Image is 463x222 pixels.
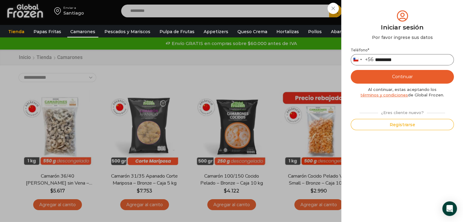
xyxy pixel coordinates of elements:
[351,54,374,65] button: Selected country
[351,23,454,32] div: Iniciar sesión
[351,119,454,130] button: Registrarse
[101,26,153,37] a: Pescados y Mariscos
[67,26,98,37] a: Camarones
[356,108,448,116] div: ¿Eres cliente nuevo?
[351,34,454,40] div: Por favor ingrese sus datos
[30,26,64,37] a: Papas Fritas
[351,87,454,98] div: Al continuar, estas aceptando los de Global Frozen.
[351,48,454,53] label: Teléfono
[351,70,454,84] button: Continuar
[360,92,408,97] a: términos y condiciones
[365,57,374,63] div: +56
[5,26,27,37] a: Tienda
[395,9,409,23] img: tabler-icon-user-circle.svg
[201,26,231,37] a: Appetizers
[442,201,457,216] div: Open Intercom Messenger
[305,26,325,37] a: Pollos
[156,26,198,37] a: Pulpa de Frutas
[234,26,270,37] a: Queso Crema
[273,26,302,37] a: Hortalizas
[328,26,356,37] a: Abarrotes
